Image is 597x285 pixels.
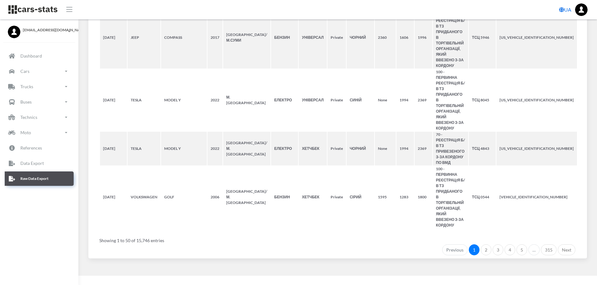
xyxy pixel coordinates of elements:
th: БЕНЗИН [271,166,298,228]
th: [DATE] [100,132,127,165]
a: Next [558,244,575,256]
th: ТСЦ 8045 [469,69,496,131]
th: Private [327,69,346,131]
th: [GEOGRAPHIC_DATA]/М.[GEOGRAPHIC_DATA] [223,132,270,165]
th: [DATE] [100,166,127,228]
a: [EMAIL_ADDRESS][DOMAIN_NAME] [8,26,71,33]
th: ТСЦ 4843 [469,132,496,165]
th: УНІВЕРСАЛ [299,69,327,131]
th: Private [327,7,346,69]
th: 1996 [415,7,432,69]
a: Trucks [5,79,74,94]
p: Trucks [20,83,33,90]
th: 100 - ПЕРВИННА РЕЄСТРАЦIЯ Б/В ТЗ ПРИДБАНОГО В ТОРГІВЕЛЬНІЙ ОРГАНІЗАЦІЇ, ЯКИЙ ВВЕЗЕНО З-ЗА КОРДОНУ [433,69,468,131]
th: ЕЛЕКТРО [271,132,298,165]
th: Private [327,132,346,165]
th: 2006 [207,166,223,228]
a: 4 [505,244,515,256]
a: Dashboard [5,49,74,63]
th: MODEL Y [161,69,207,131]
a: References [5,141,74,155]
th: [US_VEHICLE_IDENTIFICATION_NUMBER] [496,7,577,69]
th: [GEOGRAPHIC_DATA]/М.СУМИ [223,7,270,69]
p: Raw Data Export [20,175,49,182]
th: [GEOGRAPHIC_DATA]/М.[GEOGRAPHIC_DATA] [223,166,270,228]
p: Cars [20,67,29,75]
th: 70 - РЕЄСТРАЦIЯ Б/В ТЗ ПРИВЕЗЕНОГО З-ЗА КОРДОНУ ПО ВМД [433,132,468,165]
img: ... [575,3,588,16]
th: 1595 [375,166,396,228]
th: GOLF [161,166,207,228]
th: УНІВЕРСАЛ [299,7,327,69]
a: 3 [493,244,503,256]
th: 100 - ПЕРВИННА РЕЄСТРАЦIЯ Б/В ТЗ ПРИДБАНОГО В ТОРГІВЕЛЬНІЙ ОРГАНІЗАЦІЇ, ЯКИЙ ВВЕЗЕНО З-ЗА КОРДОНУ [433,166,468,228]
a: Moto [5,125,74,140]
a: Technics [5,110,74,125]
p: References [20,144,42,152]
th: 1606 [396,7,414,69]
th: 2369 [415,69,432,131]
th: 2369 [415,132,432,165]
div: Showing 1 to 50 of 15,746 entries [99,233,576,244]
th: [DATE] [100,7,127,69]
th: [DATE] [100,69,127,131]
th: 2360 [375,7,396,69]
th: None [375,69,396,131]
th: JEEP [128,7,160,69]
p: Technics [20,113,37,121]
th: ТСЦ 0544 [469,166,496,228]
a: Cars [5,64,74,79]
th: ЧОРНИЙ [347,132,374,165]
th: None [375,132,396,165]
th: 2022 [207,132,223,165]
a: 1 [469,244,479,256]
a: 2 [481,244,491,256]
a: Buses [5,95,74,109]
a: Raw Data Export [5,171,74,186]
th: ХЕТЧБЕК [299,132,327,165]
a: Data Export [5,156,74,170]
p: Dashboard [20,52,42,60]
th: COMPASS [161,7,207,69]
th: ЧОРНИЙ [347,7,374,69]
th: TESLA [128,69,160,131]
th: БЕНЗИН [271,7,298,69]
th: СІРИЙ [347,166,374,228]
th: 1283 [396,166,414,228]
p: Buses [20,98,32,106]
a: 315 [541,244,557,256]
th: 2022 [207,69,223,131]
th: [US_VEHICLE_IDENTIFICATION_NUMBER] [496,69,577,131]
th: 2017 [207,7,223,69]
a: 5 [516,244,527,256]
img: navbar brand [8,5,58,14]
th: ХЕТЧБЕК [299,166,327,228]
th: VOLKSWAGEN [128,166,160,228]
a: UA [557,3,574,16]
th: 1994 [396,132,414,165]
th: М.[GEOGRAPHIC_DATA] [223,69,270,131]
th: 100 - ПЕРВИННА РЕЄСТРАЦIЯ Б/В ТЗ ПРИДБАНОГО В ТОРГІВЕЛЬНІЙ ОРГАНІЗАЦІЇ, ЯКИЙ ВВЕЗЕНО З-ЗА КОРДОНУ [433,7,468,69]
th: [VEHICLE_IDENTIFICATION_NUMBER] [496,166,577,228]
th: ТСЦ 5946 [469,7,496,69]
p: Moto [20,129,31,136]
th: 1800 [415,166,432,228]
th: TESLA [128,132,160,165]
span: [EMAIL_ADDRESS][DOMAIN_NAME] [23,27,71,33]
th: [US_VEHICLE_IDENTIFICATION_NUMBER] [496,132,577,165]
p: Data Export [20,159,44,167]
th: СИНІЙ [347,69,374,131]
th: ЕЛЕКТРО [271,69,298,131]
th: 1994 [396,69,414,131]
th: Private [327,166,346,228]
th: MODEL Y [161,132,207,165]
